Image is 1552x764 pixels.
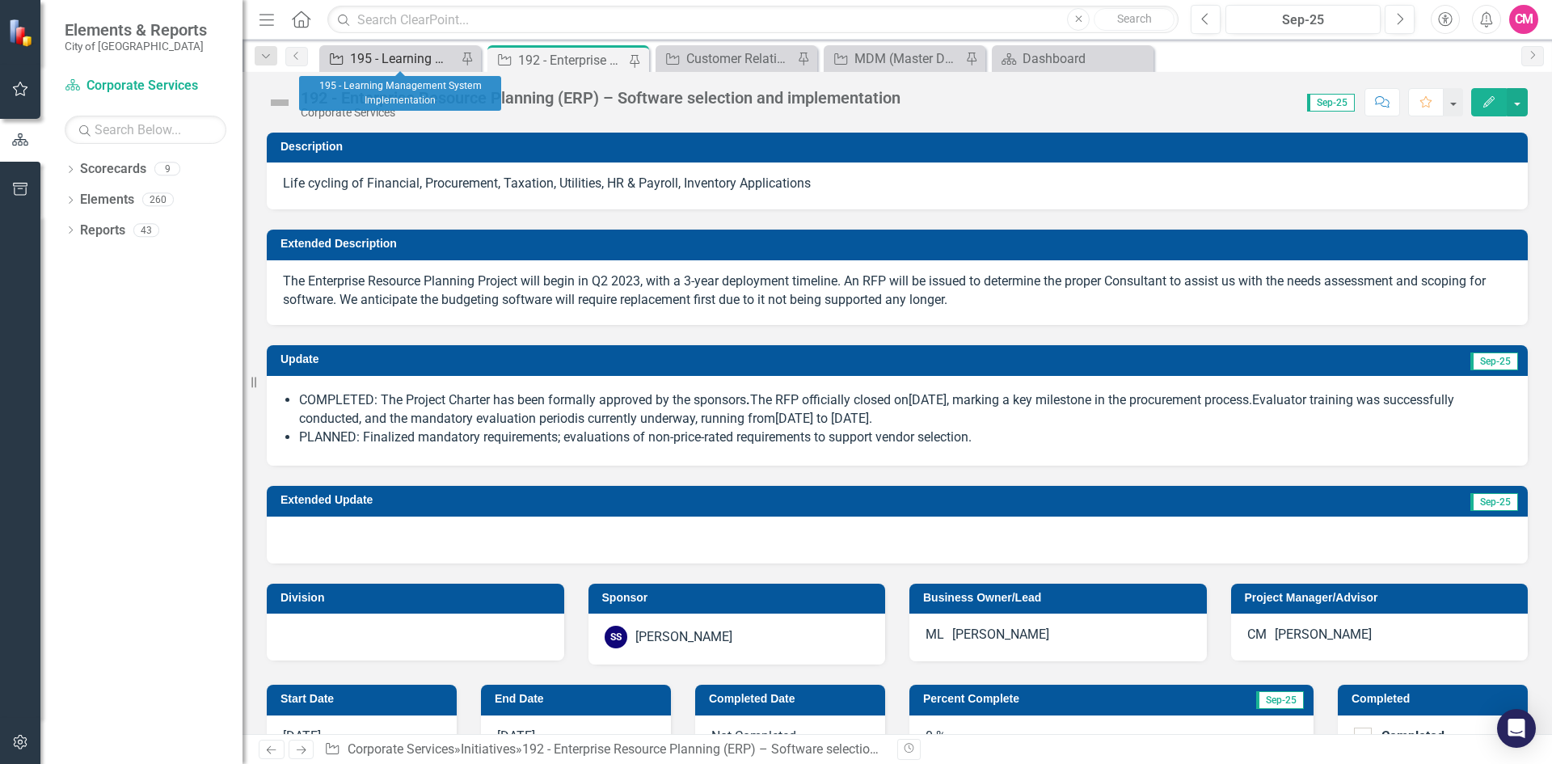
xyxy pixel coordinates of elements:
h3: Start Date [280,693,449,705]
h3: Project Manager/Advisor [1245,592,1520,604]
span: Sep-25 [1256,691,1304,709]
div: CM [1247,626,1267,644]
span: . [869,411,872,426]
a: Customer Relations Management (CRM) System [660,49,793,69]
h3: Extended Description [280,238,1520,250]
li: COMPLETED: The Project Charter has been formally approved by the sponsors The RFP officially clos... [299,391,1512,428]
span: [DATE] [497,728,535,744]
a: MDM (Master Data Management) implementation [828,49,961,69]
div: Open Intercom Messenger [1497,709,1536,748]
h3: Description [280,141,1520,153]
a: Initiatives [461,741,516,757]
h3: Completed [1352,693,1520,705]
div: 9 [154,163,180,176]
a: Elements [80,191,134,209]
div: Customer Relations Management (CRM) System [686,49,793,69]
span: mandatory evaluation period [411,411,575,426]
span: [DATE] to [DATE] [775,411,869,426]
input: Search ClearPoint... [327,6,1179,34]
p: The Enterprise Resource Planning Project will begin in Q2 2023, with a 3-year deployment timeline... [283,272,1512,310]
span: is currently underway, running from [575,411,775,426]
span: , marking a key milestone in the procurement process. [947,392,1252,407]
div: 192 - Enterprise Resource Planning (ERP) – Software selection and implementation [301,89,900,107]
div: [PERSON_NAME] [635,628,732,647]
button: Search [1094,8,1175,31]
div: 192 - Enterprise Resource Planning (ERP) – Software selection and implementation [522,741,995,757]
img: Not Defined [267,90,293,116]
div: MDM (Master Data Management) implementation [854,49,961,69]
div: [PERSON_NAME] [1275,626,1372,644]
a: Corporate Services [348,741,454,757]
span: [DATE] [283,728,321,744]
h3: Sponsor [602,592,878,604]
div: Sep-25 [1231,11,1375,30]
div: Dashboard [1023,49,1149,69]
div: 0 % [909,715,1314,762]
small: City of [GEOGRAPHIC_DATA] [65,40,207,53]
div: [PERSON_NAME] [952,626,1049,644]
h3: End Date [495,693,663,705]
span: Sep-25 [1470,352,1518,370]
span: Elements & Reports [65,20,207,40]
div: 43 [133,223,159,237]
input: Search Below... [65,116,226,144]
span: [DATE] [909,392,947,407]
h3: Extended Update [280,494,1089,506]
h3: Update [280,353,823,365]
div: Corporate Services [301,107,900,119]
a: Dashboard [996,49,1149,69]
h3: Completed Date [709,693,877,705]
button: Sep-25 [1225,5,1381,34]
div: ML [926,626,944,644]
div: Not Completed [695,715,885,762]
span: Sep-25 [1470,493,1518,511]
span: Life cycling of Financial, Procurement, Taxation, Utilities, HR & Payroll, Inventory Applications [283,175,811,191]
button: CM [1509,5,1538,34]
a: Reports [80,222,125,240]
a: Scorecards [80,160,146,179]
span: Sep-25 [1307,94,1355,112]
div: SS [605,626,627,648]
img: ClearPoint Strategy [8,19,36,47]
li: PLANNED: Finalized mandatory requirements; evaluations of non-price-rated requirements to support... [299,428,1512,447]
div: 260 [142,193,174,207]
div: 195 - Learning Management System Implementation [299,76,501,111]
h3: Division [280,592,556,604]
div: » » [324,741,885,759]
strong: . [746,392,750,407]
a: 195 - Learning Management System Implementation [323,49,457,69]
div: 192 - Enterprise Resource Planning (ERP) – Software selection and implementation [518,50,625,70]
div: 195 - Learning Management System Implementation [350,49,457,69]
span: Search [1117,12,1152,25]
a: Corporate Services [65,77,226,95]
h3: Percent Complete [923,693,1176,705]
h3: Business Owner/Lead [923,592,1199,604]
